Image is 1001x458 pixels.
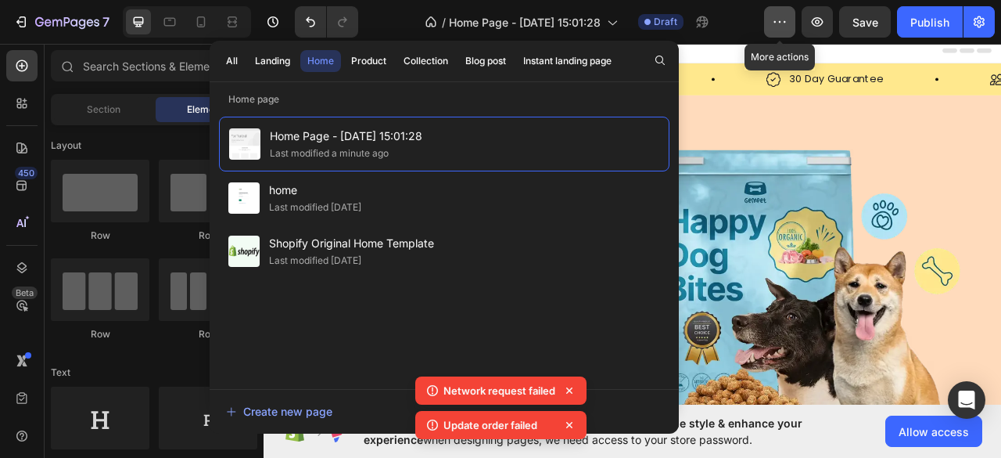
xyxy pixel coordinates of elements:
[51,366,70,380] span: Text
[51,229,149,243] div: Row
[15,167,38,179] div: 450
[458,50,513,72] button: Blog post
[30,43,203,62] p: 22,500+ Happy Customers
[226,403,332,420] div: Create new page
[13,169,418,349] p: Satisfy your furry friends with homemade delights they'll crave
[225,396,663,427] button: Create new page
[226,54,238,68] div: All
[669,43,788,62] p: 30 Day Guarantee
[1,43,20,63] img: gempages_432750572815254551-eadfcdf8-0c28-40e6-9c37-440b21e86fba.svg
[255,54,290,68] div: Landing
[307,54,334,68] div: Home
[51,139,81,153] span: Layout
[12,287,38,299] div: Beta
[270,127,422,146] span: Home Page - [DATE] 15:01:28
[523,54,612,68] div: Instant landing page
[269,200,361,215] div: Last modified [DATE]
[219,50,245,72] button: All
[404,54,448,68] div: Collection
[39,414,350,433] p: Supercharge immunity System
[51,50,257,81] input: Search Sections & Elements
[443,417,537,433] p: Update order failed
[102,13,109,31] p: 7
[897,6,963,38] button: Publish
[269,234,434,253] span: Shopify Original Home Template
[899,424,969,440] span: Allow access
[97,132,285,147] p: Rated 4.5/5 Based on 895 Reviews
[210,92,679,107] p: Home page
[885,416,982,447] button: Allow access
[159,327,257,341] div: Row
[270,146,389,161] div: Last modified a minute ago
[910,14,949,31] div: Publish
[639,43,658,63] img: gempages_432750572815254551-dc703bc9-72bb-4f85-bc9c-54999f655dc8.svg
[51,327,149,341] div: Row
[396,50,455,72] button: Collection
[924,43,942,63] img: gempages_432750572815254551-eadfcdf8-0c28-40e6-9c37-440b21e86fba.svg
[339,43,357,63] img: gempages_432750572815254551-59903377-dce6-4988-a84e-9c2dfb018dfa.svg
[39,378,350,397] p: Perfect for sensitive tummies
[269,181,361,200] span: home
[948,381,985,419] div: Open Intercom Messenger
[295,6,358,38] div: Undo/Redo
[159,229,257,243] div: Row
[269,253,361,269] div: Last modified [DATE]
[351,54,386,68] div: Product
[6,6,117,38] button: 7
[442,14,446,31] span: /
[300,50,341,72] button: Home
[449,14,601,31] span: Home Page - [DATE] 15:01:28
[87,103,120,117] span: Section
[852,16,878,29] span: Save
[344,50,393,72] button: Product
[187,103,223,117] span: Element
[654,15,677,29] span: Draft
[443,383,555,398] p: Network request failed
[465,54,506,68] div: Blog post
[248,50,297,72] button: Landing
[516,50,619,72] button: Instant landing page
[839,6,891,38] button: Save
[368,43,504,62] p: +700 5-Star Reviews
